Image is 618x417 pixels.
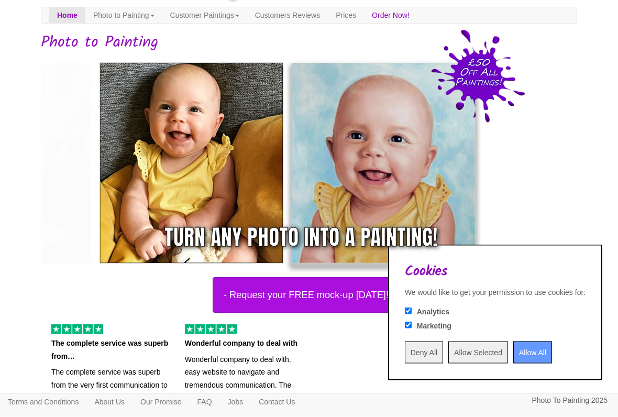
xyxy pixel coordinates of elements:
a: About Us [86,394,133,410]
div: We would like to get your permission to use cookies for: [405,287,586,298]
img: 5 of out 5 stars [51,325,103,334]
input: Deny All [405,342,443,364]
p: Wonderful company to deal with [185,337,303,350]
label: Analytics [417,306,449,317]
a: Order Now! [364,8,417,24]
a: Home [49,8,85,24]
a: Prices [328,8,364,24]
a: Our Promise [133,394,190,410]
a: Contact Us [251,394,303,410]
h2: Cookies [405,264,586,279]
input: Allow All [513,342,552,364]
a: Customer Paintings [162,8,247,24]
button: - Request your FREE mock-up [DATE]! - [213,278,405,313]
h1: Photo to Painting [41,35,577,52]
a: Photo to Painting [85,8,162,24]
img: baby-small.jpg [91,54,484,272]
a: Customers Reviews [247,8,328,24]
a: Jobs [220,394,251,410]
p: Photo To Painting 2025 [532,394,608,407]
p: The complete service was superb from… [51,337,169,363]
img: 50 pound price drop [431,30,525,123]
img: Oil painting of a dog [33,54,426,272]
img: 5 of out 5 stars [185,325,237,334]
a: FAQ [190,394,220,410]
div: Turn any photo into a painting! [164,222,438,254]
input: Allow Selected [448,342,508,364]
label: Marketing [417,321,451,331]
